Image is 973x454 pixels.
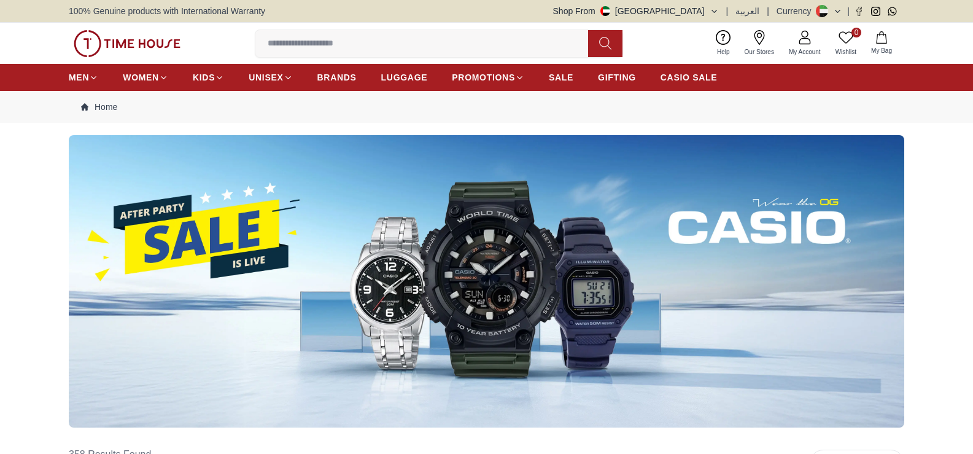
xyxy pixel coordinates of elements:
[864,29,899,58] button: My Bag
[598,66,636,88] a: GIFTING
[726,5,729,17] span: |
[712,47,735,57] span: Help
[193,66,224,88] a: KIDS
[69,135,904,428] img: ...
[553,5,719,17] button: Shop From[GEOGRAPHIC_DATA]
[784,47,826,57] span: My Account
[249,71,283,84] span: UNISEX
[81,101,117,113] a: Home
[737,28,781,59] a: Our Stores
[69,71,89,84] span: MEN
[851,28,861,37] span: 0
[661,66,718,88] a: CASIO SALE
[888,7,897,16] a: Whatsapp
[549,66,573,88] a: SALE
[871,7,880,16] a: Instagram
[740,47,779,57] span: Our Stores
[317,66,357,88] a: BRANDS
[777,5,816,17] div: Currency
[74,30,180,57] img: ...
[249,66,292,88] a: UNISEX
[452,66,524,88] a: PROMOTIONS
[381,66,428,88] a: LUGGAGE
[123,66,168,88] a: WOMEN
[381,71,428,84] span: LUGGAGE
[598,71,636,84] span: GIFTING
[549,71,573,84] span: SALE
[847,5,850,17] span: |
[710,28,737,59] a: Help
[767,5,769,17] span: |
[600,6,610,16] img: United Arab Emirates
[735,5,759,17] button: العربية
[866,46,897,55] span: My Bag
[831,47,861,57] span: Wishlist
[69,66,98,88] a: MEN
[452,71,515,84] span: PROMOTIONS
[317,71,357,84] span: BRANDS
[661,71,718,84] span: CASIO SALE
[69,5,265,17] span: 100% Genuine products with International Warranty
[193,71,215,84] span: KIDS
[69,91,904,123] nav: Breadcrumb
[123,71,159,84] span: WOMEN
[828,28,864,59] a: 0Wishlist
[855,7,864,16] a: Facebook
